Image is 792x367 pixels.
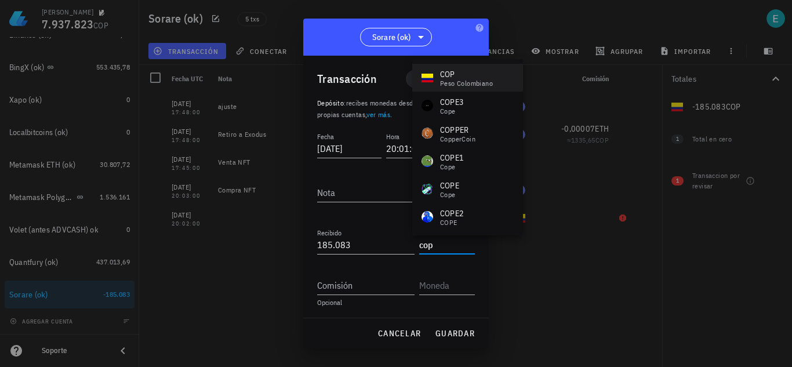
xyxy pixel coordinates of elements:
[386,132,399,141] label: Hora
[440,96,464,108] div: COPE3
[440,191,459,198] div: Cope
[440,219,464,226] div: COPE
[317,299,475,306] div: Opcional
[422,72,433,83] div: COP-icon
[373,323,426,344] button: cancelar
[366,110,390,119] a: ver más
[317,99,451,119] span: recibes monedas desde una de tus propias cuentas, .
[422,100,433,111] div: COPE3-icon
[422,183,433,195] div: COPE-icon
[440,108,464,115] div: Cope
[317,97,475,121] p: :
[440,208,464,219] div: COPE2
[440,163,464,170] div: Cope
[422,211,433,223] div: COPE2-icon
[440,68,493,80] div: COP
[430,323,479,344] button: guardar
[419,276,473,295] input: Moneda
[317,228,341,237] label: Recibido
[317,132,334,141] label: Fecha
[440,152,464,163] div: COPE1
[317,70,377,88] div: Transacción
[440,124,475,136] div: COPPER
[377,328,421,339] span: cancelar
[440,80,493,87] div: peso colombiano
[419,235,473,254] input: Moneda
[317,99,344,107] span: Depósito
[422,128,433,139] div: COPPER-icon
[372,31,411,43] span: Sorare (ok)
[440,180,459,191] div: COPE
[440,136,475,143] div: CopperCoin
[435,328,475,339] span: guardar
[422,155,433,167] div: COPE1-icon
